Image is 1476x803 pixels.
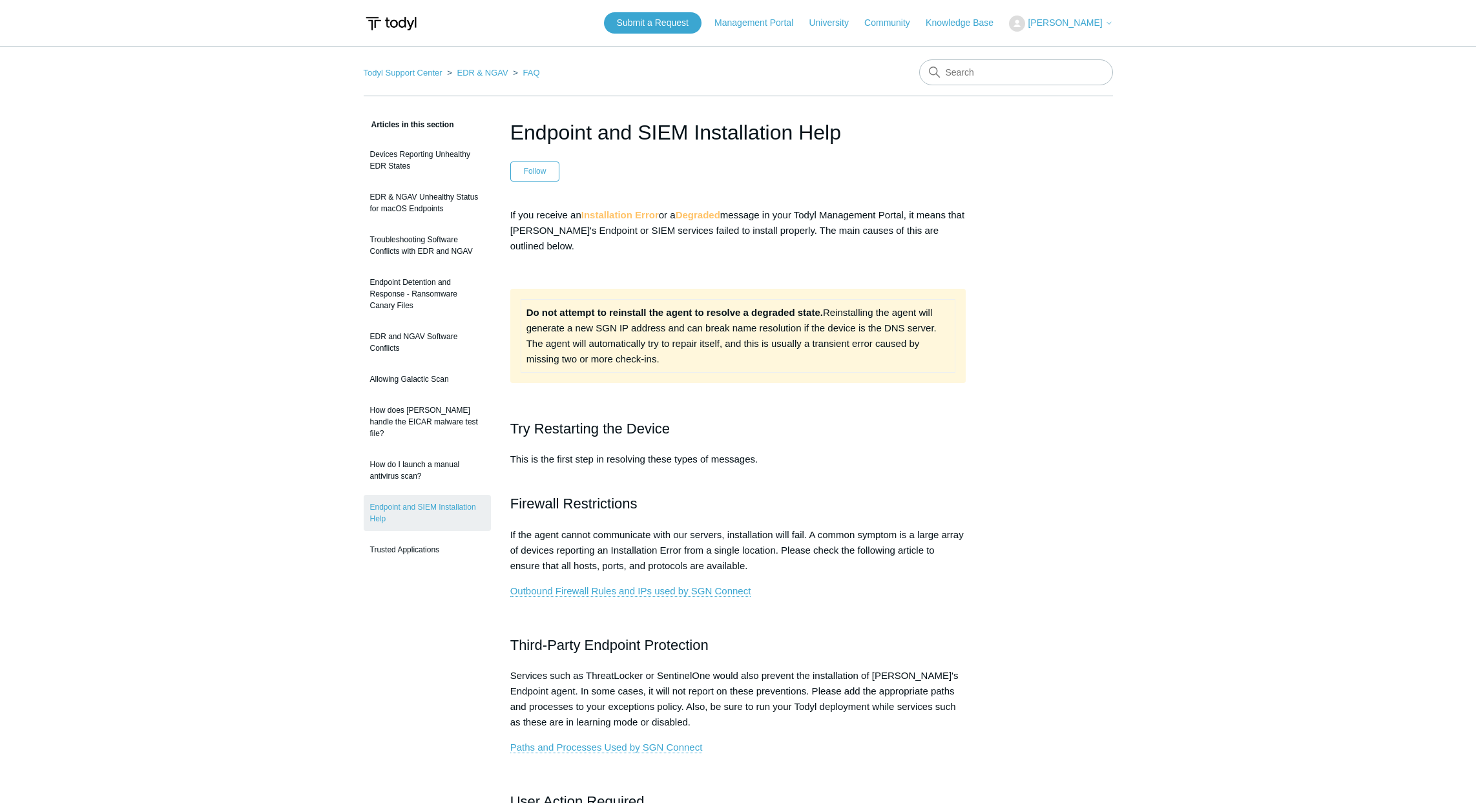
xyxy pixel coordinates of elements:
img: Todyl Support Center Help Center home page [364,12,419,36]
a: Management Portal [714,16,806,30]
li: FAQ [510,68,539,78]
h2: Third-Party Endpoint Protection [510,634,966,656]
a: Knowledge Base [926,16,1006,30]
a: Paths and Processes Used by SGN Connect [510,742,703,753]
span: Articles in this section [364,120,454,129]
p: If you receive an or a message in your Todyl Management Portal, it means that [PERSON_NAME]'s End... [510,207,966,254]
a: Allowing Galactic Scan [364,367,491,391]
a: Troubleshooting Software Conflicts with EDR and NGAV [364,227,491,264]
p: This is the first step in resolving these types of messages. [510,452,966,483]
a: Trusted Applications [364,537,491,562]
a: Outbound Firewall Rules and IPs used by SGN Connect [510,585,751,597]
li: Todyl Support Center [364,68,445,78]
a: EDR & NGAV [457,68,508,78]
span: [PERSON_NAME] [1028,17,1102,28]
p: Services such as ThreatLocker or SentinelOne would also prevent the installation of [PERSON_NAME]... [510,668,966,730]
a: Endpoint and SIEM Installation Help [364,495,491,531]
strong: Degraded [676,209,720,220]
button: [PERSON_NAME] [1009,16,1112,32]
input: Search [919,59,1113,85]
h1: Endpoint and SIEM Installation Help [510,117,966,148]
h2: Firewall Restrictions [510,492,966,515]
a: Devices Reporting Unhealthy EDR States [364,142,491,178]
a: University [809,16,861,30]
a: Community [864,16,923,30]
a: EDR and NGAV Software Conflicts [364,324,491,360]
td: Reinstalling the agent will generate a new SGN IP address and can break name resolution if the de... [521,299,955,372]
a: How does [PERSON_NAME] handle the EICAR malware test file? [364,398,491,446]
button: Follow Article [510,162,560,181]
a: EDR & NGAV Unhealthy Status for macOS Endpoints [364,185,491,221]
p: If the agent cannot communicate with our servers, installation will fail. A common symptom is a l... [510,527,966,574]
a: How do I launch a manual antivirus scan? [364,452,491,488]
a: FAQ [523,68,540,78]
a: Endpoint Detention and Response - Ransomware Canary Files [364,270,491,318]
strong: Installation Error [581,209,659,220]
strong: Do not attempt to reinstall the agent to resolve a degraded state. [526,307,823,318]
a: Todyl Support Center [364,68,442,78]
a: Submit a Request [604,12,702,34]
h2: Try Restarting the Device [510,417,966,440]
li: EDR & NGAV [444,68,510,78]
